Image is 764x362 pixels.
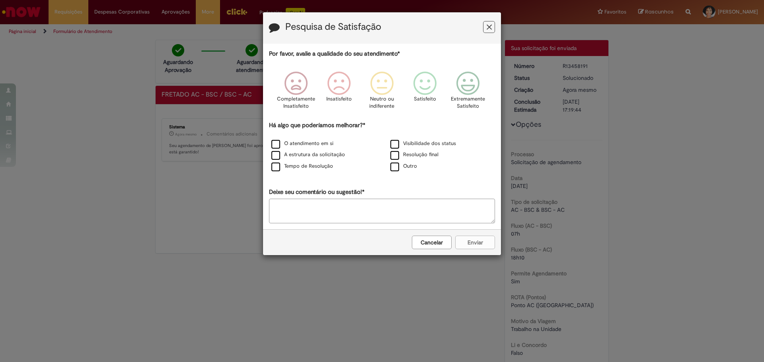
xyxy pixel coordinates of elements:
[269,50,400,58] label: Por favor, avalie a qualidade do seu atendimento*
[326,95,352,103] p: Insatisfeito
[390,163,417,170] label: Outro
[271,163,333,170] label: Tempo de Resolução
[319,66,359,120] div: Insatisfeito
[451,95,485,110] p: Extremamente Satisfeito
[362,66,402,120] div: Neutro ou indiferente
[405,66,445,120] div: Satisfeito
[368,95,396,110] p: Neutro ou indiferente
[390,151,439,159] label: Resolução final
[448,66,488,120] div: Extremamente Satisfeito
[275,66,316,120] div: Completamente Insatisfeito
[285,22,381,32] label: Pesquisa de Satisfação
[412,236,452,249] button: Cancelar
[271,151,345,159] label: A estrutura da solicitação
[271,140,333,147] label: O atendimento em si
[390,140,456,147] label: Visibilidade dos status
[414,95,436,103] p: Satisfeito
[269,121,495,172] div: Há algo que poderíamos melhorar?*
[269,188,364,196] label: Deixe seu comentário ou sugestão!*
[277,95,315,110] p: Completamente Insatisfeito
